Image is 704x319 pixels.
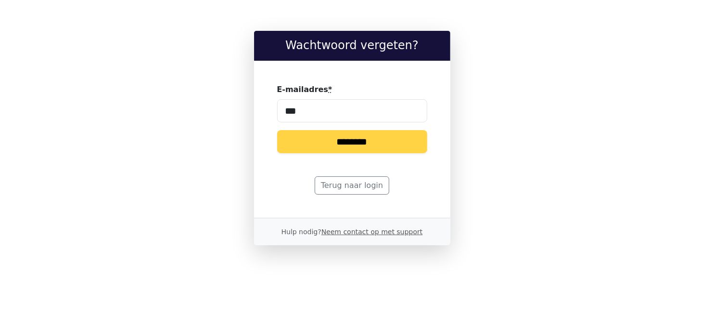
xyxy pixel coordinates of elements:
a: Terug naar login [315,176,389,195]
small: Hulp nodig? [282,228,423,236]
h2: Wachtwoord vergeten? [262,39,443,53]
abbr: required [328,85,332,94]
label: E-mailadres [277,84,333,95]
a: Neem contact op met support [321,228,422,236]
